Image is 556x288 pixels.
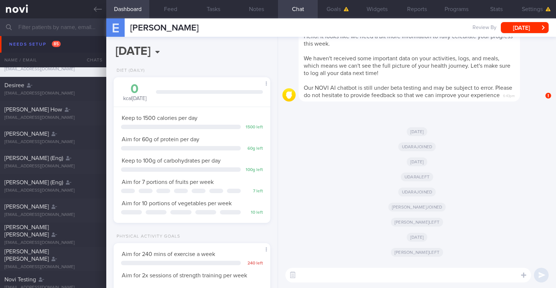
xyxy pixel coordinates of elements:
span: [PERSON_NAME] (Eng) [4,155,63,161]
span: [PERSON_NAME] How [4,107,62,113]
span: [DATE] [407,157,428,166]
div: 240 left [245,261,263,266]
div: [EMAIL_ADDRESS][DOMAIN_NAME] [4,91,102,96]
span: Udara joined [398,188,436,196]
span: Novi Testing [4,277,36,282]
div: [EMAIL_ADDRESS][DOMAIN_NAME] [4,164,102,169]
span: 6:43pm [503,92,515,99]
span: Udara left [401,173,433,181]
span: [PERSON_NAME] joined [388,203,446,211]
div: 7 left [245,189,263,194]
span: Aim for 240 mins of exercise a week [122,251,215,257]
div: [EMAIL_ADDRESS][DOMAIN_NAME] [4,139,102,145]
div: 1500 left [245,125,263,130]
span: Aim for 60g of protein per day [122,136,199,142]
div: 60 g left [245,146,263,152]
span: [PERSON_NAME] [4,58,50,64]
span: [PERSON_NAME] [PERSON_NAME] [4,249,49,262]
span: Aim for 10 portions of vegetables per week [122,200,232,206]
div: [EMAIL_ADDRESS][DOMAIN_NAME] [4,188,102,193]
span: [PERSON_NAME] [4,131,49,137]
span: Our NOVI AI chatbot is still under beta testing and may be subject to error. Please do not hesita... [304,85,512,98]
div: 100 g left [245,167,263,173]
span: Review By [473,25,496,31]
div: [EMAIL_ADDRESS][DOMAIN_NAME] [4,67,102,72]
div: [EMAIL_ADDRESS][DOMAIN_NAME] [4,115,102,121]
span: Desiree [4,82,24,88]
span: [DATE] [407,127,428,136]
span: Aim for 7 portions of fruits per week [122,179,214,185]
span: Keep to 100g of carbohydrates per day [122,158,221,164]
div: E [101,14,129,42]
span: We haven't received some important data on your activities, logs, and meals, which means we can't... [304,56,510,76]
div: 10 left [245,210,263,216]
span: [PERSON_NAME] left [391,218,443,227]
button: [DATE] [501,22,549,33]
span: Keep to 1500 calories per day [122,115,197,121]
span: [PERSON_NAME] [4,204,49,210]
div: Physical Activity Goals [114,234,180,239]
div: kcal [DATE] [121,83,149,102]
span: Aim for 2x sessions of strength training per week [122,273,247,278]
span: [DATE] [407,233,428,242]
span: [PERSON_NAME] [PERSON_NAME] [4,224,49,238]
span: [PERSON_NAME] left [391,248,443,257]
span: [PERSON_NAME] [4,34,49,40]
div: [EMAIL_ADDRESS][DOMAIN_NAME] [4,212,102,218]
div: Diet (Daily) [114,68,145,74]
div: [EMAIL_ADDRESS][DOMAIN_NAME] [4,42,102,48]
span: [PERSON_NAME] (Eng) [4,179,63,185]
div: [EMAIL_ADDRESS][DOMAIN_NAME] [4,264,102,270]
span: Udara joined [398,142,436,151]
div: [EMAIL_ADDRESS][DOMAIN_NAME] [4,240,102,246]
div: 0 [121,83,149,96]
span: [PERSON_NAME] [130,24,199,32]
